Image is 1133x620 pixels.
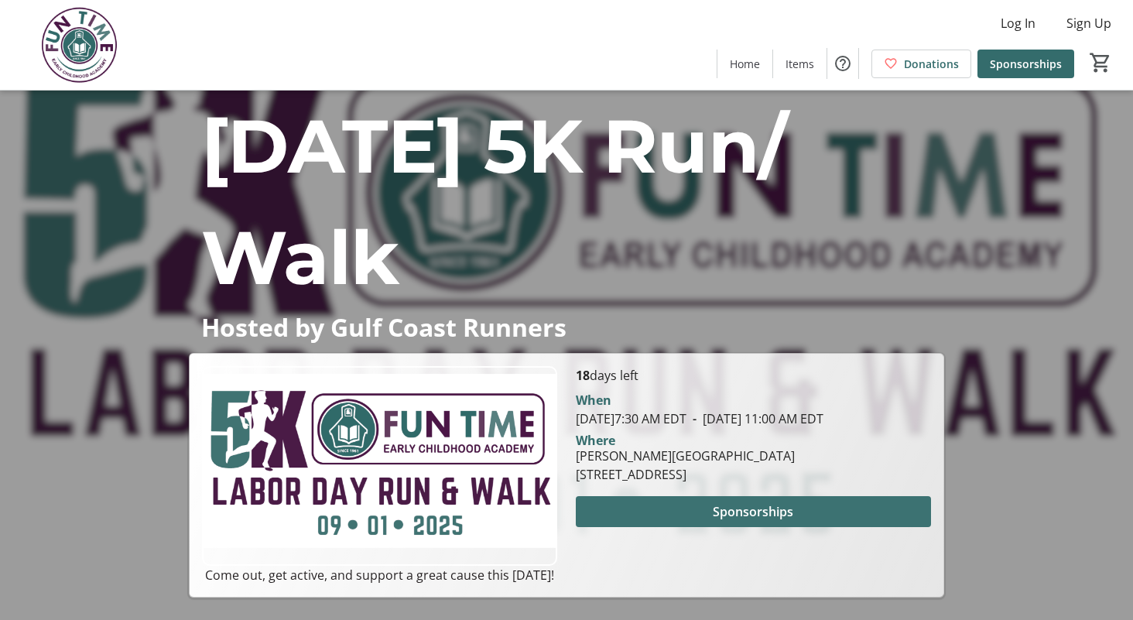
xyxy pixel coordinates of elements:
[576,366,931,385] p: days left
[9,6,147,84] img: Fun Time Early Childhood Academy's Logo
[990,56,1062,72] span: Sponsorships
[827,48,858,79] button: Help
[1054,11,1124,36] button: Sign Up
[205,567,554,584] span: Come out, get active, and support a great cause this [DATE]!
[786,56,814,72] span: Items
[576,410,686,427] span: [DATE] 7:30 AM EDT
[730,56,760,72] span: Home
[1066,14,1111,33] span: Sign Up
[576,496,931,527] button: Sponsorships
[686,410,703,427] span: -
[576,367,590,384] span: 18
[576,465,795,484] div: [STREET_ADDRESS]
[717,50,772,78] a: Home
[576,391,611,409] div: When
[201,313,932,341] p: Hosted by Gulf Coast Runners
[576,447,795,465] div: [PERSON_NAME][GEOGRAPHIC_DATA]
[713,502,793,521] span: Sponsorships
[686,410,823,427] span: [DATE] 11:00 AM EDT
[871,50,971,78] a: Donations
[201,101,788,303] span: [DATE] 5K Run/ Walk
[202,366,557,566] img: Campaign CTA Media Photo
[988,11,1048,36] button: Log In
[773,50,827,78] a: Items
[576,434,615,447] div: Where
[904,56,959,72] span: Donations
[1087,49,1114,77] button: Cart
[1001,14,1035,33] span: Log In
[977,50,1074,78] a: Sponsorships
